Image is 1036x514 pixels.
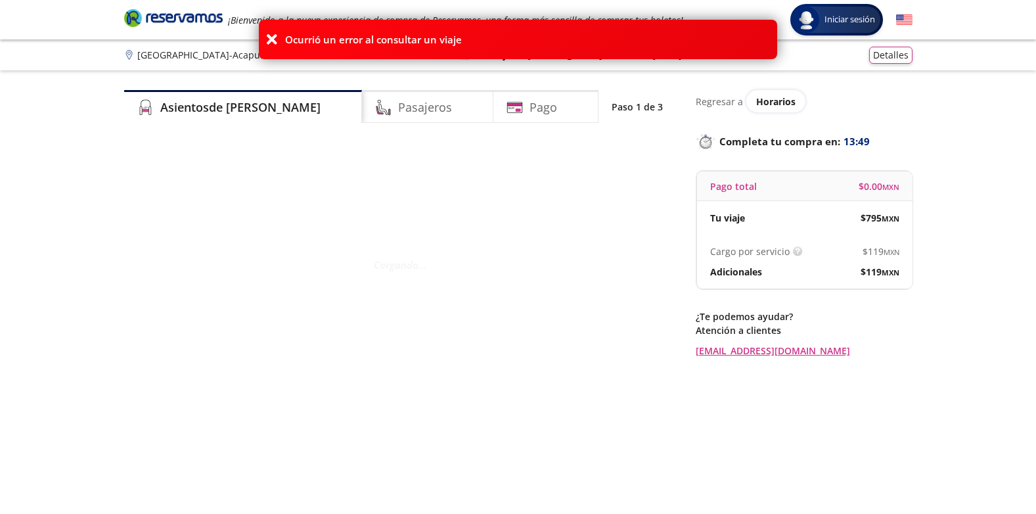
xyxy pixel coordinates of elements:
[696,310,912,323] p: ¿Te podemos ayudar?
[418,258,421,271] span: .
[374,258,426,271] em: Cargando
[696,323,912,337] p: Atención a clientes
[859,179,899,193] span: $ 0.00
[863,245,899,258] span: $ 119
[710,211,745,225] p: Tu viaje
[124,8,223,32] a: Brand Logo
[844,134,870,149] span: 13:49
[696,95,743,108] p: Regresar a
[124,8,223,28] i: Brand Logo
[819,13,880,26] span: Iniciar sesión
[285,32,462,47] p: Ocurrió un error al consultar un viaje
[696,132,912,151] p: Completa tu compra en :
[696,344,912,358] a: [EMAIL_ADDRESS][DOMAIN_NAME]
[529,99,557,116] h4: Pago
[882,268,899,277] small: MXN
[861,211,899,225] span: $ 795
[884,247,899,257] small: MXN
[882,214,899,223] small: MXN
[861,265,899,279] span: $ 119
[696,90,912,112] div: Regresar a ver horarios
[228,14,683,26] em: ¡Bienvenido a la nueva experiencia de compra de Reservamos, una forma más sencilla de comprar tus...
[398,99,452,116] h4: Pasajeros
[612,100,663,114] p: Paso 1 de 3
[424,258,426,271] span: .
[160,99,321,116] h4: Asientos de [PERSON_NAME]
[896,12,912,28] button: English
[710,245,790,258] p: Cargo por servicio
[756,95,796,108] span: Horarios
[710,179,757,193] p: Pago total
[882,182,899,192] small: MXN
[710,265,762,279] p: Adicionales
[421,258,424,271] span: .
